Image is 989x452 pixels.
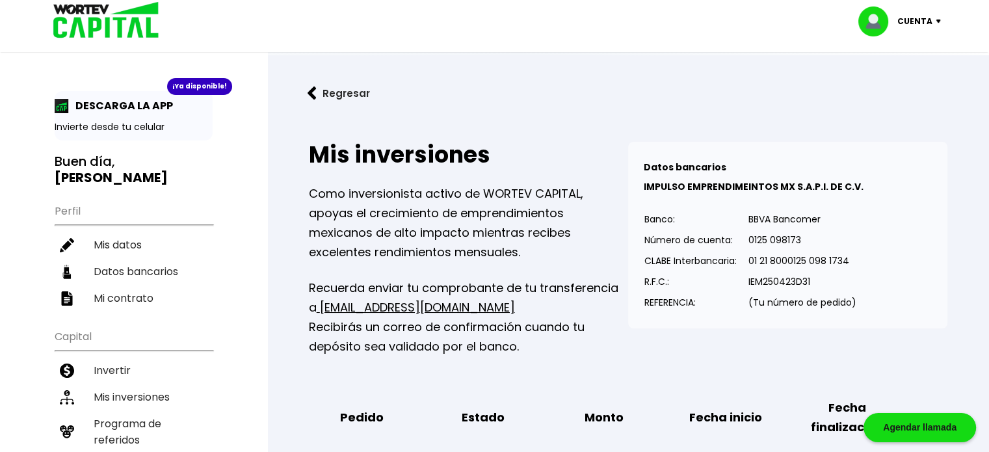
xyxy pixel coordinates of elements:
[60,364,74,378] img: invertir-icon.b3b967d7.svg
[689,408,762,427] b: Fecha inicio
[288,76,968,111] a: flecha izquierdaRegresar
[55,99,69,113] img: app-icon
[167,78,232,95] div: ¡Ya disponible!
[55,196,213,312] ul: Perfil
[932,20,950,23] img: icon-down
[644,272,737,291] p: R.F.C.:
[69,98,173,114] p: DESCARGA LA APP
[339,408,383,427] b: Pedido
[748,251,856,271] p: 01 21 8000125 098 1734
[317,299,515,315] a: [EMAIL_ADDRESS][DOMAIN_NAME]
[748,230,856,250] p: 0125 098173
[897,12,932,31] p: Cuenta
[858,7,897,36] img: profile-image
[60,238,74,252] img: editar-icon.952d3147.svg
[748,293,856,312] p: (Tu número de pedido)
[55,285,213,312] a: Mi contrato
[55,168,168,187] b: [PERSON_NAME]
[644,161,726,174] b: Datos bancarios
[308,86,317,100] img: flecha izquierda
[55,153,213,186] h3: Buen día,
[748,209,856,229] p: BBVA Bancomer
[462,408,505,427] b: Estado
[55,357,213,384] a: Invertir
[60,425,74,439] img: recomiendanos-icon.9b8e9327.svg
[60,265,74,279] img: datos-icon.10cf9172.svg
[796,398,898,437] b: Fecha finalización
[644,293,737,312] p: REFERENCIA:
[60,390,74,405] img: inversiones-icon.6695dc30.svg
[288,76,389,111] button: Regresar
[748,272,856,291] p: IEM250423D31
[644,209,737,229] p: Banco:
[585,408,624,427] b: Monto
[55,232,213,258] a: Mis datos
[309,142,628,168] h2: Mis inversiones
[55,258,213,285] a: Datos bancarios
[864,413,976,442] div: Agendar llamada
[644,230,737,250] p: Número de cuenta:
[644,180,864,193] b: IMPULSO EMPRENDIMEINTOS MX S.A.P.I. DE C.V.
[309,278,628,356] p: Recuerda enviar tu comprobante de tu transferencia a Recibirás un correo de confirmación cuando t...
[60,291,74,306] img: contrato-icon.f2db500c.svg
[55,384,213,410] a: Mis inversiones
[309,184,628,262] p: Como inversionista activo de WORTEV CAPITAL, apoyas el crecimiento de emprendimientos mexicanos d...
[644,251,737,271] p: CLABE Interbancaria:
[55,120,213,134] p: Invierte desde tu celular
